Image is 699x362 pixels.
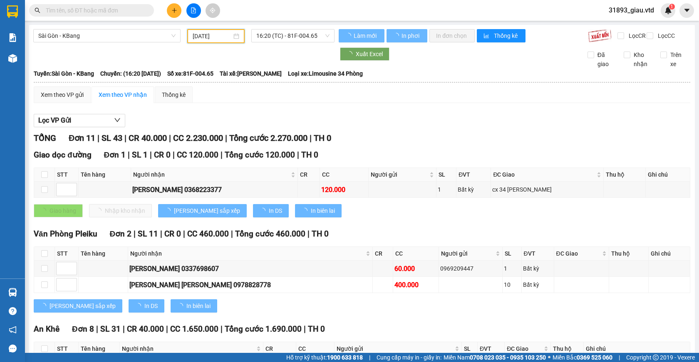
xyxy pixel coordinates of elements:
[311,206,335,215] span: In biên lai
[34,324,59,334] span: An Khê
[477,29,525,42] button: bar-chartThống kê
[9,307,17,315] span: question-circle
[653,355,659,360] span: copyright
[34,299,122,313] button: [PERSON_NAME] sắp xếp
[320,168,369,182] th: CC
[286,353,363,362] span: Hỗ trợ kỹ thuật:
[669,4,675,10] sup: 1
[165,208,174,214] span: loading
[256,30,330,42] span: 16:20 (TC) - 81F-004.65
[35,7,40,13] span: search
[470,354,546,361] strong: 0708 023 035 - 0935 103 250
[170,324,218,334] span: CC 1.650.000
[38,30,176,42] span: Sài Gòn - KBang
[522,247,554,261] th: ĐVT
[604,168,646,182] th: Thu hộ
[41,90,84,99] div: Xem theo VP gửi
[7,5,18,18] img: logo-vxr
[8,288,17,297] img: warehouse-icon
[9,326,17,334] span: notification
[187,229,229,239] span: CC 460.000
[96,324,98,334] span: |
[654,31,676,40] span: Lọc CC
[307,229,310,239] span: |
[310,133,312,143] span: |
[462,342,478,356] th: SL
[79,168,131,182] th: Tên hàng
[79,42,92,51] span: DĐ:
[373,247,393,261] th: CR
[347,51,356,57] span: loading
[393,247,439,261] th: CC
[79,247,128,261] th: Tên hàng
[130,249,364,258] span: Người nhận
[548,356,550,359] span: ⚪️
[79,342,120,356] th: Tên hàng
[177,303,186,309] span: loading
[164,229,181,239] span: CR 0
[79,37,120,66] span: đồng xoài
[683,7,691,14] span: caret-down
[394,263,437,274] div: 60.000
[114,117,121,123] span: down
[34,204,83,217] button: Giao hàng
[166,324,168,334] span: |
[297,150,299,160] span: |
[394,280,437,290] div: 400.000
[670,4,673,10] span: 1
[339,29,384,42] button: Làm mới
[100,324,121,334] span: SL 31
[129,299,164,313] button: In DS
[135,303,144,309] span: loading
[174,206,240,215] span: [PERSON_NAME] sắp xếp
[50,301,116,310] span: [PERSON_NAME] sắp xếp
[154,150,171,160] span: CR 0
[308,324,325,334] span: TH 0
[133,170,289,179] span: Người nhận
[441,249,494,258] span: Người gửi
[210,7,216,13] span: aim
[667,50,691,69] span: Trên xe
[288,69,363,78] span: Loại xe: Limousine 34 Phòng
[129,263,371,274] div: [PERSON_NAME] 0337698607
[171,7,177,13] span: plus
[354,31,378,40] span: Làm mới
[602,5,661,15] span: 31893_giau.vtd
[494,31,519,40] span: Thống kê
[186,3,201,18] button: file-add
[173,150,175,160] span: |
[138,229,158,239] span: SL 11
[7,7,74,17] div: KBang
[340,47,389,61] button: Xuất Excel
[609,247,649,261] th: Thu hộ
[523,264,553,273] div: Bất kỳ
[337,344,453,353] span: Người gửi
[55,168,79,182] th: STT
[503,247,522,261] th: SL
[160,229,162,239] span: |
[110,229,132,239] span: Đơn 2
[523,280,553,289] div: Bất kỳ
[55,342,79,356] th: STT
[664,7,672,14] img: icon-new-feature
[301,150,318,160] span: TH 0
[594,50,618,69] span: Đã giao
[260,208,269,214] span: loading
[440,264,501,273] div: 0969209447
[169,133,171,143] span: |
[493,170,595,179] span: ĐC Giao
[55,247,79,261] th: STT
[231,229,233,239] span: |
[72,324,94,334] span: Đơn 8
[34,133,56,143] span: TỔNG
[229,133,307,143] span: Tổng cước 2.270.000
[312,229,329,239] span: TH 0
[129,280,371,290] div: [PERSON_NAME] [PERSON_NAME] 0978828778
[122,344,255,353] span: Người nhận
[97,133,99,143] span: |
[369,353,370,362] span: |
[456,168,491,182] th: ĐVT
[295,204,342,217] button: In biên lai
[649,247,690,261] th: Ghi chú
[8,33,17,42] img: solution-icon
